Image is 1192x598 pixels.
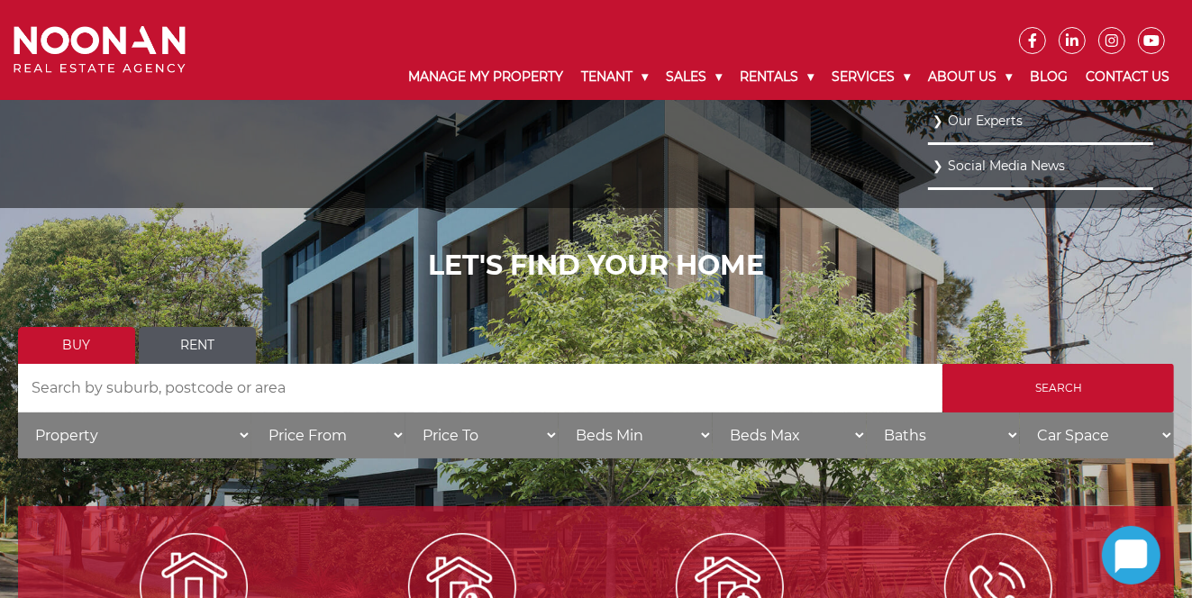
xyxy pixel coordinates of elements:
a: Rent [139,327,256,364]
a: Manage My Property [399,54,572,100]
h1: LET'S FIND YOUR HOME [18,249,1174,282]
input: Search by suburb, postcode or area [18,364,942,412]
input: Search [942,364,1174,412]
a: Rentals [731,54,823,100]
a: Services [823,54,919,100]
a: Blog [1021,54,1077,100]
img: Noonan Real Estate Agency [14,26,186,74]
a: About Us [919,54,1021,100]
a: Contact Us [1077,54,1178,100]
a: Buy [18,327,135,364]
a: Our Experts [933,109,1149,133]
a: Sales [657,54,731,100]
a: Social Media News [933,154,1149,178]
a: Tenant [572,54,657,100]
